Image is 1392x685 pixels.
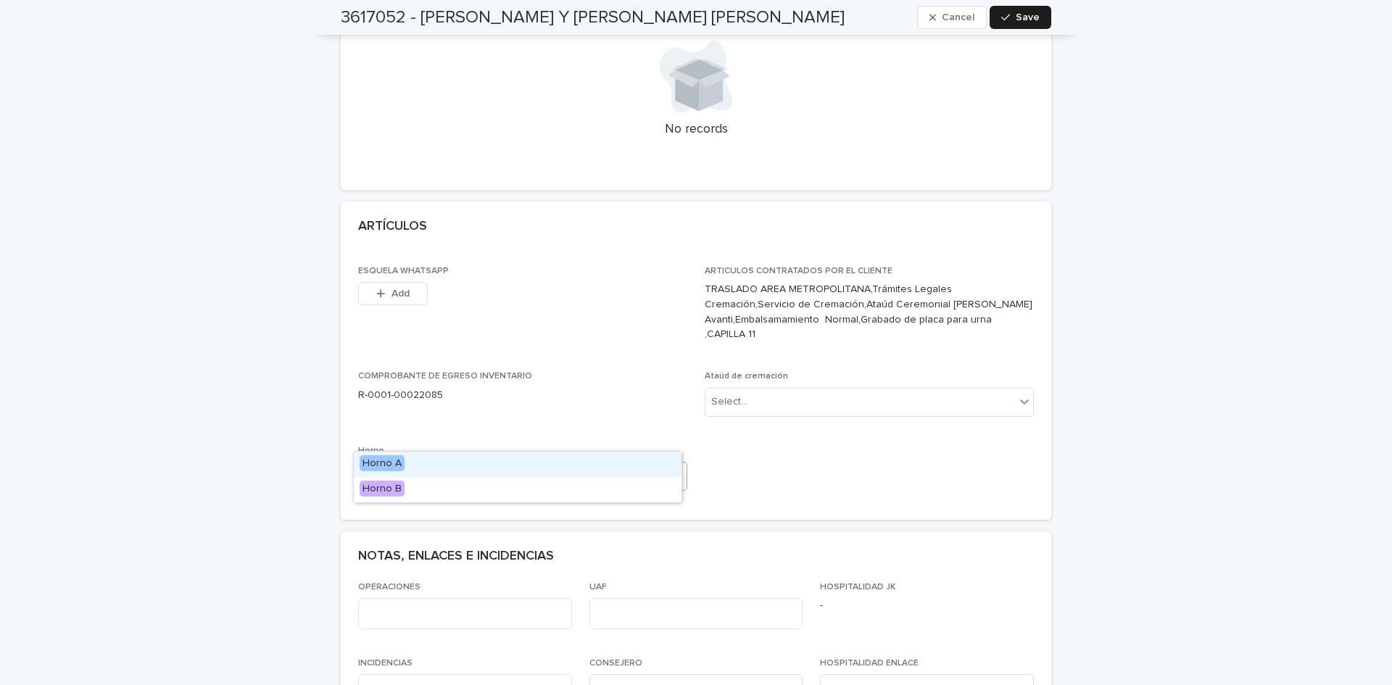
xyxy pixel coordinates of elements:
[942,12,974,22] span: Cancel
[705,372,788,381] span: Ataúd de cremación
[341,7,845,28] h2: 3617052 - [PERSON_NAME] Y [PERSON_NAME] [PERSON_NAME]
[358,267,449,275] span: ESQUELA WHATSAPP
[358,219,427,235] h2: ARTÍCULOS
[358,122,1034,138] p: No records
[358,583,420,591] span: OPERACIONES
[358,659,413,668] span: INCIDENCIAS
[917,6,987,29] button: Cancel
[1016,12,1040,22] span: Save
[705,282,1034,342] p: TRASLADO AREA METROPOLITANA,Trámites Legales Cremación,Servicio de Cremación,Ataúd Ceremonial [PE...
[589,583,607,591] span: UAF
[360,455,405,471] span: Horno A
[358,372,532,381] span: COMPROBANTE DE EGRESO INVENTARIO
[358,282,428,305] button: Add
[820,583,895,591] span: HOSPITALIDAD JK
[354,477,681,502] div: Horno B
[358,549,554,565] h2: NOTAS, ENLACES E INCIDENCIAS
[391,288,410,299] span: Add
[711,394,747,410] div: Select...
[705,267,892,275] span: ARTICULOS CONTRATADOS POR EL CLIENTE
[820,598,1034,613] p: -
[360,481,405,497] span: Horno B
[358,388,687,403] p: R-0001-00022085
[990,6,1051,29] button: Save
[358,447,384,455] span: Horno
[354,452,681,477] div: Horno A
[589,659,642,668] span: CONSEJERO
[820,659,919,668] span: HOSPITALIDAD ENLACE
